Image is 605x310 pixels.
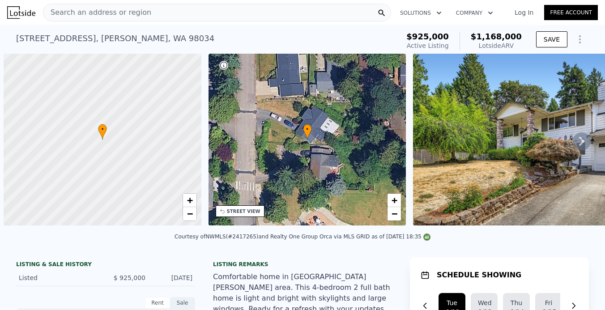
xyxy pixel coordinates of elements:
[153,273,192,282] div: [DATE]
[98,125,107,133] span: •
[16,32,214,45] div: [STREET_ADDRESS] , [PERSON_NAME] , WA 98034
[43,7,151,18] span: Search an address or region
[446,298,458,307] div: Tue
[213,261,392,268] div: Listing remarks
[19,273,98,282] div: Listed
[183,194,196,207] a: Zoom in
[114,274,145,281] span: $ 925,000
[392,208,397,219] span: −
[449,5,500,21] button: Company
[407,42,449,49] span: Active Listing
[388,207,401,221] a: Zoom out
[392,195,397,206] span: +
[406,32,449,41] span: $925,000
[542,298,555,307] div: Fri
[7,6,35,19] img: Lotside
[175,234,430,240] div: Courtesy of NWMLS (#2417265) and Realty One Group Orca via MLS GRID as of [DATE] 18:35
[303,124,312,140] div: •
[388,194,401,207] a: Zoom in
[471,32,522,41] span: $1,168,000
[98,124,107,140] div: •
[16,261,195,270] div: LISTING & SALE HISTORY
[510,298,523,307] div: Thu
[145,297,170,309] div: Rent
[571,30,589,48] button: Show Options
[471,41,522,50] div: Lotside ARV
[393,5,449,21] button: Solutions
[536,31,567,47] button: SAVE
[504,8,544,17] a: Log In
[437,270,521,280] h1: SCHEDULE SHOWING
[478,298,490,307] div: Wed
[423,234,430,241] img: NWMLS Logo
[227,208,260,215] div: STREET VIEW
[187,208,192,219] span: −
[183,207,196,221] a: Zoom out
[170,297,195,309] div: Sale
[303,125,312,133] span: •
[544,5,598,20] a: Free Account
[187,195,192,206] span: +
